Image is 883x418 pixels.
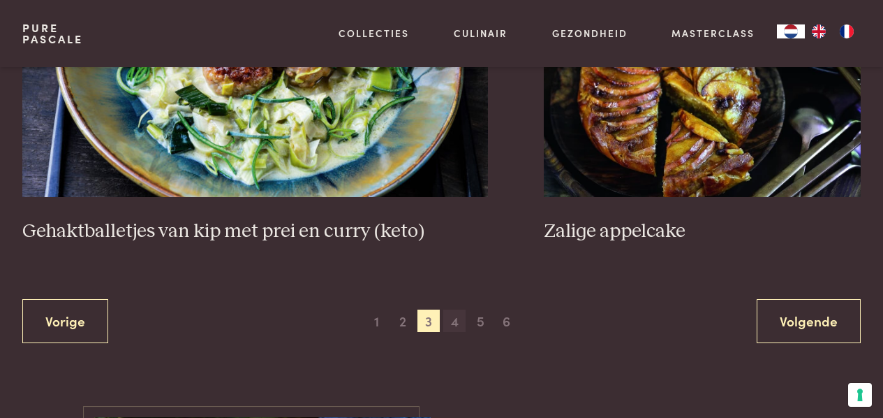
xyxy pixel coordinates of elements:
[454,26,507,41] a: Culinair
[671,26,755,41] a: Masterclass
[833,24,861,38] a: FR
[392,310,414,332] span: 2
[366,310,388,332] span: 1
[22,299,108,343] a: Vorige
[805,24,833,38] a: EN
[848,383,872,407] button: Uw voorkeuren voor toestemming voor trackingtechnologieën
[339,26,409,41] a: Collecties
[496,310,518,332] span: 6
[544,219,861,244] h3: Zalige appelcake
[417,310,440,332] span: 3
[777,24,861,38] aside: Language selected: Nederlands
[777,24,805,38] a: NL
[443,310,466,332] span: 4
[777,24,805,38] div: Language
[22,22,83,45] a: PurePascale
[469,310,491,332] span: 5
[805,24,861,38] ul: Language list
[552,26,628,41] a: Gezondheid
[757,299,861,343] a: Volgende
[22,219,489,244] h3: Gehaktballetjes van kip met prei en curry (keto)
